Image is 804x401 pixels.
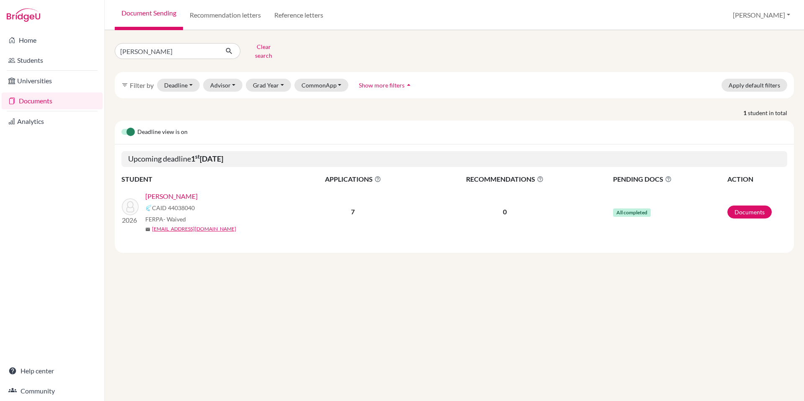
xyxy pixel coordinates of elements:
[122,215,139,225] p: 2026
[352,79,420,92] button: Show more filtersarrow_drop_up
[727,174,787,185] th: ACTION
[115,43,219,59] input: Find student by name...
[145,191,198,201] a: [PERSON_NAME]
[405,81,413,89] i: arrow_drop_up
[121,82,128,88] i: filter_list
[294,79,349,92] button: CommonApp
[191,154,223,163] b: 1 [DATE]
[246,79,291,92] button: Grad Year
[743,108,748,117] strong: 1
[152,225,236,233] a: [EMAIL_ADDRESS][DOMAIN_NAME]
[203,79,243,92] button: Advisor
[2,72,103,89] a: Universities
[122,198,139,215] img: Carpenter, Anna
[2,52,103,69] a: Students
[2,113,103,130] a: Analytics
[240,40,287,62] button: Clear search
[613,208,651,217] span: All completed
[121,151,787,167] h5: Upcoming deadline
[137,127,188,137] span: Deadline view is on
[2,32,103,49] a: Home
[351,208,355,216] b: 7
[2,362,103,379] a: Help center
[152,203,195,212] span: CAID 44038040
[727,206,772,218] a: Documents
[359,82,405,89] span: Show more filters
[130,81,154,89] span: Filter by
[157,79,200,92] button: Deadline
[163,216,186,223] span: - Waived
[417,174,593,184] span: RECOMMENDATIONS
[145,227,150,232] span: mail
[748,108,794,117] span: student in total
[2,93,103,109] a: Documents
[195,153,200,160] sup: st
[722,79,787,92] button: Apply default filters
[145,205,152,211] img: Common App logo
[613,174,727,184] span: PENDING DOCS
[2,383,103,399] a: Community
[145,215,186,224] span: FERPA
[121,174,289,185] th: STUDENT
[7,8,40,22] img: Bridge-U
[417,207,593,217] p: 0
[729,7,794,23] button: [PERSON_NAME]
[289,174,417,184] span: APPLICATIONS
